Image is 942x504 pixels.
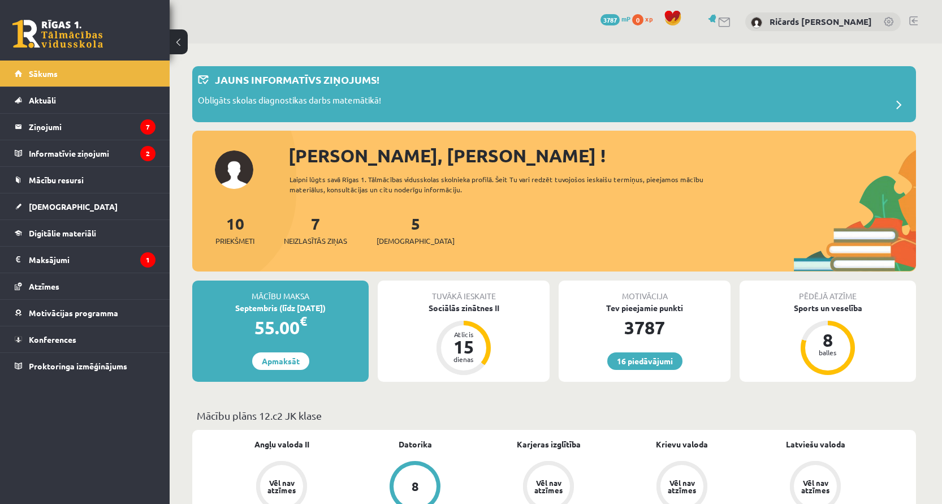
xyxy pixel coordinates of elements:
span: [DEMOGRAPHIC_DATA] [377,235,455,247]
i: 1 [140,252,155,268]
span: € [300,313,307,329]
div: dienas [447,356,481,363]
div: Vēl nav atzīmes [800,479,831,494]
a: Jauns informatīvs ziņojums! Obligāts skolas diagnostikas darbs matemātikā! [198,72,910,117]
a: Digitālie materiāli [15,220,155,246]
i: 2 [140,146,155,161]
div: Mācību maksa [192,281,369,302]
a: Proktoringa izmēģinājums [15,353,155,379]
div: Vēl nav atzīmes [266,479,297,494]
span: Digitālie materiāli [29,228,96,238]
a: Informatīvie ziņojumi2 [15,140,155,166]
span: Neizlasītās ziņas [284,235,347,247]
span: Priekšmeti [215,235,254,247]
img: Ričards Eduards Šnore [751,17,762,28]
span: Atzīmes [29,281,59,291]
a: Konferences [15,326,155,352]
a: [DEMOGRAPHIC_DATA] [15,193,155,219]
span: 3787 [600,14,620,25]
a: Ziņojumi7 [15,114,155,140]
a: Apmaksāt [252,352,309,370]
div: Septembris (līdz [DATE]) [192,302,369,314]
span: mP [621,14,630,23]
legend: Ziņojumi [29,114,155,140]
a: 3787 mP [600,14,630,23]
a: 5[DEMOGRAPHIC_DATA] [377,213,455,247]
p: Mācību plāns 12.c2 JK klase [197,408,911,423]
a: Ričards [PERSON_NAME] [770,16,872,27]
a: Angļu valoda II [254,438,309,450]
a: 16 piedāvājumi [607,352,682,370]
span: Proktoringa izmēģinājums [29,361,127,371]
span: Motivācijas programma [29,308,118,318]
a: Karjeras izglītība [517,438,581,450]
span: Sākums [29,68,58,79]
div: Vēl nav atzīmes [533,479,564,494]
a: 10Priekšmeti [215,213,254,247]
div: Tev pieejamie punkti [559,302,731,314]
span: Konferences [29,334,76,344]
div: 55.00 [192,314,369,341]
div: balles [811,349,845,356]
div: Vēl nav atzīmes [666,479,698,494]
div: Laipni lūgts savā Rīgas 1. Tālmācības vidusskolas skolnieka profilā. Šeit Tu vari redzēt tuvojošo... [289,174,724,195]
a: Maksājumi1 [15,247,155,273]
a: Mācību resursi [15,167,155,193]
span: Mācību resursi [29,175,84,185]
div: 8 [412,480,419,493]
div: 3787 [559,314,731,341]
div: Sociālās zinātnes II [378,302,550,314]
span: 0 [632,14,643,25]
a: Latviešu valoda [786,438,845,450]
span: xp [645,14,653,23]
i: 7 [140,119,155,135]
div: Sports un veselība [740,302,916,314]
div: 15 [447,338,481,356]
a: Motivācijas programma [15,300,155,326]
p: Jauns informatīvs ziņojums! [215,72,379,87]
div: Tuvākā ieskaite [378,281,550,302]
legend: Maksājumi [29,247,155,273]
a: Aktuāli [15,87,155,113]
a: Datorika [399,438,432,450]
a: 7Neizlasītās ziņas [284,213,347,247]
legend: Informatīvie ziņojumi [29,140,155,166]
div: 8 [811,331,845,349]
div: Motivācija [559,281,731,302]
div: Atlicis [447,331,481,338]
a: Sociālās zinātnes II Atlicis 15 dienas [378,302,550,377]
a: Sākums [15,61,155,87]
a: Atzīmes [15,273,155,299]
a: Rīgas 1. Tālmācības vidusskola [12,20,103,48]
a: Krievu valoda [656,438,708,450]
a: 0 xp [632,14,658,23]
span: Aktuāli [29,95,56,105]
div: Pēdējā atzīme [740,281,916,302]
p: Obligāts skolas diagnostikas darbs matemātikā! [198,94,381,110]
span: [DEMOGRAPHIC_DATA] [29,201,118,212]
div: [PERSON_NAME], [PERSON_NAME] ! [288,142,916,169]
a: Sports un veselība 8 balles [740,302,916,377]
